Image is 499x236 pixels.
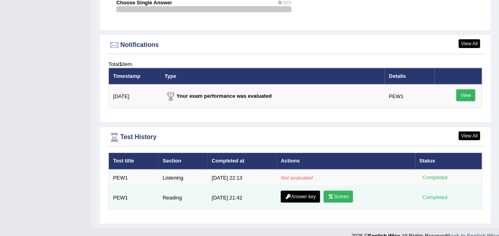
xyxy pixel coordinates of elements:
th: Type [160,68,385,85]
th: Test title [109,153,158,170]
div: Completed [419,174,450,182]
td: Reading [158,186,208,209]
td: [DATE] [109,85,160,108]
th: Details [384,68,434,85]
a: View [456,89,475,101]
td: PEW1 [384,85,434,108]
th: Actions [276,153,415,170]
div: Total item. [108,60,482,68]
div: Notifications [108,39,482,51]
a: Scores [324,191,353,203]
a: View All [459,39,480,48]
th: Section [158,153,208,170]
td: PEW1 [109,170,158,186]
em: Not evaluated [281,175,312,181]
th: Timestamp [109,68,160,85]
b: 1 [119,61,122,67]
div: Completed [419,193,450,202]
th: Status [415,153,482,170]
strong: Your exam performance was evaluated [165,93,272,99]
a: View All [459,132,480,140]
td: [DATE] 21:42 [207,186,276,209]
a: Answer key [281,191,320,203]
td: PEW1 [109,186,158,209]
td: [DATE] 22:13 [207,170,276,186]
div: Test History [108,132,482,143]
td: Listening [158,170,208,186]
th: Completed at [207,153,276,170]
